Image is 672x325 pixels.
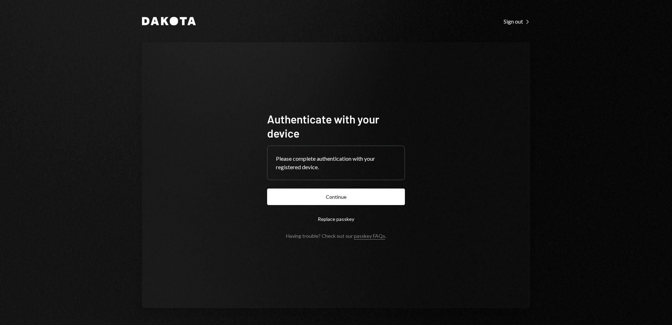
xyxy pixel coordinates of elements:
[286,233,386,239] div: Having trouble? Check out our .
[276,154,396,171] div: Please complete authentication with your registered device.
[504,17,530,25] a: Sign out
[267,189,405,205] button: Continue
[267,112,405,140] h1: Authenticate with your device
[354,233,385,240] a: passkey FAQs
[504,18,530,25] div: Sign out
[267,211,405,227] button: Replace passkey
